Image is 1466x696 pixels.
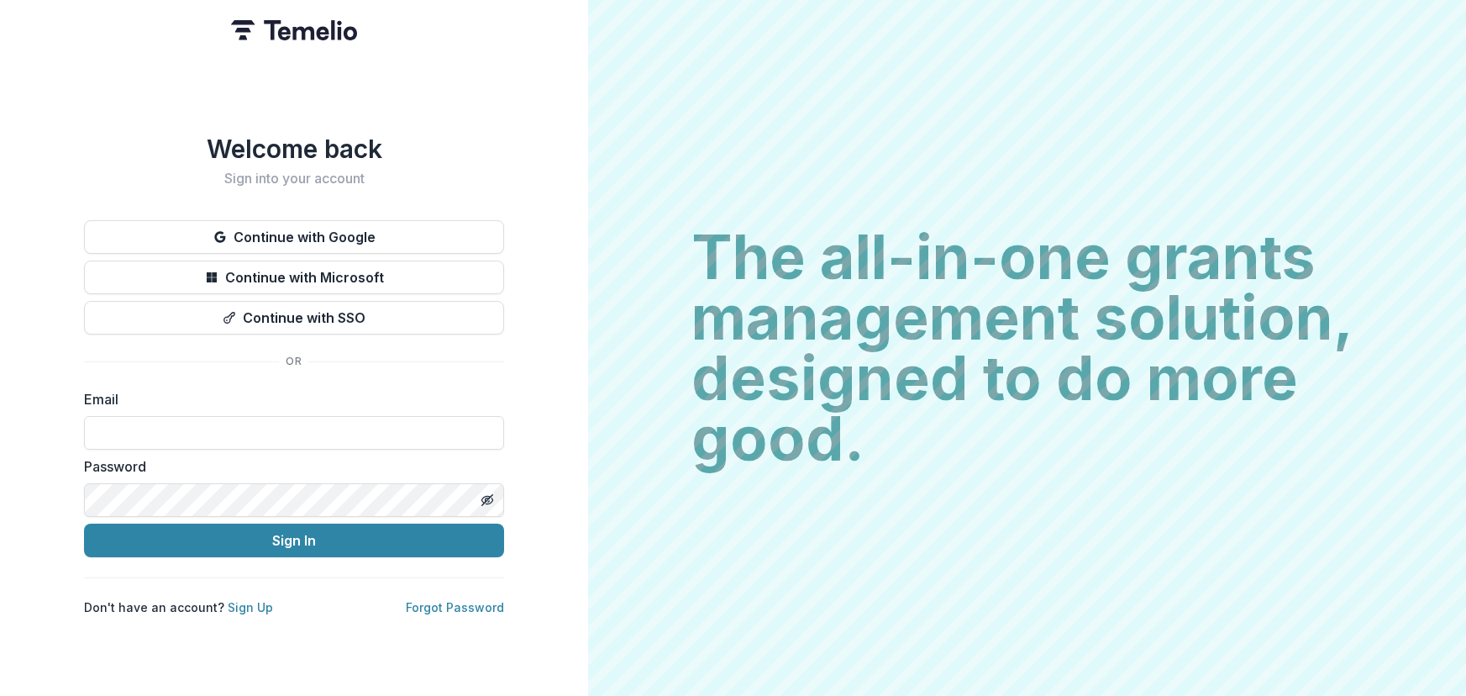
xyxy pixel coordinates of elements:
button: Continue with Microsoft [84,261,504,294]
h1: Welcome back [84,134,504,164]
button: Continue with Google [84,220,504,254]
button: Sign In [84,524,504,557]
h2: Sign into your account [84,171,504,187]
img: Temelio [231,20,357,40]
button: Continue with SSO [84,301,504,335]
label: Email [84,389,494,409]
a: Forgot Password [406,600,504,614]
label: Password [84,456,494,477]
p: Don't have an account? [84,598,273,616]
button: Toggle password visibility [474,487,501,514]
a: Sign Up [228,600,273,614]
